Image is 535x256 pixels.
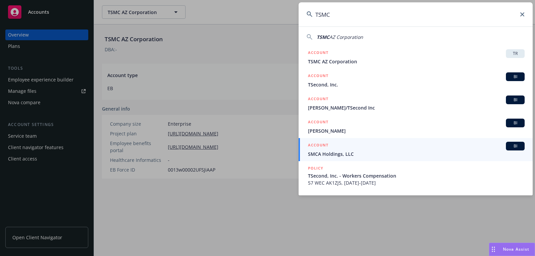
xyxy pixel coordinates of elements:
[299,161,533,190] a: POLICYTSecond, Inc. - Workers Compensation57 WEC AK1ZJ5, [DATE]-[DATE]
[317,34,329,40] span: TSMC
[308,127,525,134] span: [PERSON_NAME]
[509,97,522,103] span: BI
[489,243,535,256] button: Nova Assist
[308,58,525,65] span: TSMC AZ Corporation
[489,243,498,256] div: Drag to move
[509,143,522,149] span: BI
[299,115,533,138] a: ACCOUNTBI[PERSON_NAME]
[308,179,525,186] span: 57 WEC AK1ZJ5, [DATE]-[DATE]
[308,119,328,127] h5: ACCOUNT
[308,104,525,111] span: [PERSON_NAME]/TSecond Inc
[299,190,533,219] a: POLICY
[308,165,323,172] h5: POLICY
[308,150,525,157] span: SMCA Holdings, LLC
[299,138,533,161] a: ACCOUNTBISMCA Holdings, LLC
[308,95,328,104] h5: ACCOUNT
[308,49,328,57] h5: ACCOUNT
[299,2,533,26] input: Search...
[308,72,328,80] h5: ACCOUNT
[299,46,533,69] a: ACCOUNTTRTSMC AZ Corporation
[308,81,525,88] span: TSecond, Inc.
[299,69,533,92] a: ACCOUNTBITSecond, Inc.
[308,194,323,200] h5: POLICY
[503,246,529,252] span: Nova Assist
[509,51,522,57] span: TR
[299,92,533,115] a: ACCOUNTBI[PERSON_NAME]/TSecond Inc
[308,172,525,179] span: TSecond, Inc. - Workers Compensation
[509,74,522,80] span: BI
[329,34,363,40] span: AZ Corporation
[308,142,328,150] h5: ACCOUNT
[509,120,522,126] span: BI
